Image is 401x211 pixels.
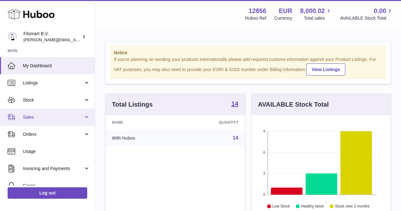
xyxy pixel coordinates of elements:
[112,100,153,109] h3: Total Listings
[106,115,179,130] th: Name
[374,7,386,15] span: 0.00
[23,166,83,172] span: Invoicing and Payments
[263,129,265,133] text: 9
[272,204,290,208] text: Low Stock
[231,101,238,108] a: 14
[114,56,382,76] div: If you're planning on sending your products internationally please add required customs informati...
[245,15,266,21] div: Huboo Ref
[300,7,325,15] span: 8,000.02
[304,15,332,21] span: Total sales
[23,131,83,137] span: Orders
[179,115,244,130] th: Quantity
[23,183,90,189] span: Cases
[23,97,83,103] span: Stock
[114,50,382,56] strong: Notice
[23,80,83,86] span: Listings
[335,204,369,208] text: Stock over 2 months
[231,101,238,107] strong: 14
[8,32,17,42] img: jonathan@leaderoo.com
[301,204,324,208] text: Healthy stock
[274,15,292,21] div: Currency
[340,15,393,21] span: AVAILABLE Stock Total
[263,193,265,196] text: 0
[249,7,266,15] strong: 12856
[233,135,238,141] a: 14
[263,171,265,175] text: 3
[23,63,90,69] span: My Dashboard
[258,100,329,109] h3: AVAILABLE Stock Total
[23,31,81,43] div: Fitsmart B.V.
[8,187,87,199] a: Log out
[279,7,292,15] strong: EUR
[340,7,393,21] a: 0.00 AVAILABLE Stock Total
[263,150,265,154] text: 6
[300,7,332,21] a: 8,000.02 Total sales
[23,114,83,120] span: Sales
[23,148,90,155] span: Usage
[23,37,127,42] span: [PERSON_NAME][EMAIL_ADDRESS][DOMAIN_NAME]
[306,63,345,76] a: View Listings
[106,130,179,146] td: With Huboo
